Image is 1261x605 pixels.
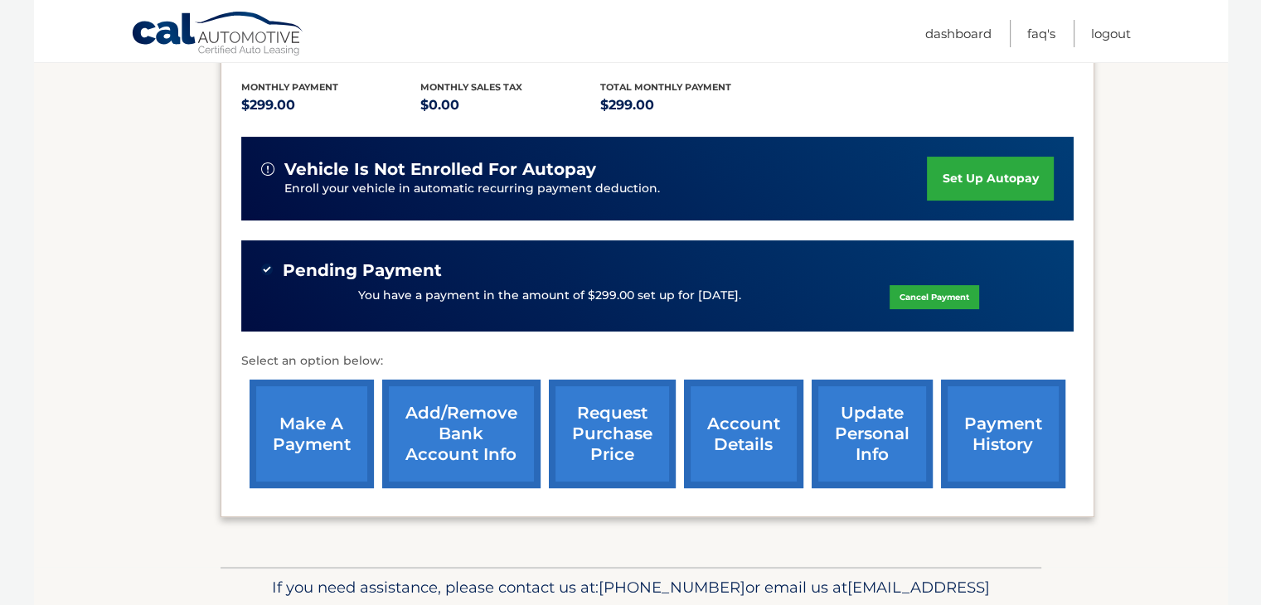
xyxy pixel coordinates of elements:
[600,94,780,117] p: $299.00
[599,578,745,597] span: [PHONE_NUMBER]
[250,380,374,488] a: make a payment
[284,180,928,198] p: Enroll your vehicle in automatic recurring payment deduction.
[1027,20,1055,47] a: FAQ's
[812,380,933,488] a: update personal info
[1091,20,1131,47] a: Logout
[241,81,338,93] span: Monthly Payment
[420,81,522,93] span: Monthly sales Tax
[420,94,600,117] p: $0.00
[241,94,421,117] p: $299.00
[241,351,1074,371] p: Select an option below:
[927,157,1053,201] a: set up autopay
[283,260,442,281] span: Pending Payment
[941,380,1065,488] a: payment history
[261,162,274,176] img: alert-white.svg
[925,20,992,47] a: Dashboard
[890,285,979,309] a: Cancel Payment
[382,380,541,488] a: Add/Remove bank account info
[284,159,596,180] span: vehicle is not enrolled for autopay
[358,287,741,305] p: You have a payment in the amount of $299.00 set up for [DATE].
[600,81,731,93] span: Total Monthly Payment
[684,380,803,488] a: account details
[261,264,273,275] img: check-green.svg
[549,380,676,488] a: request purchase price
[131,11,305,59] a: Cal Automotive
